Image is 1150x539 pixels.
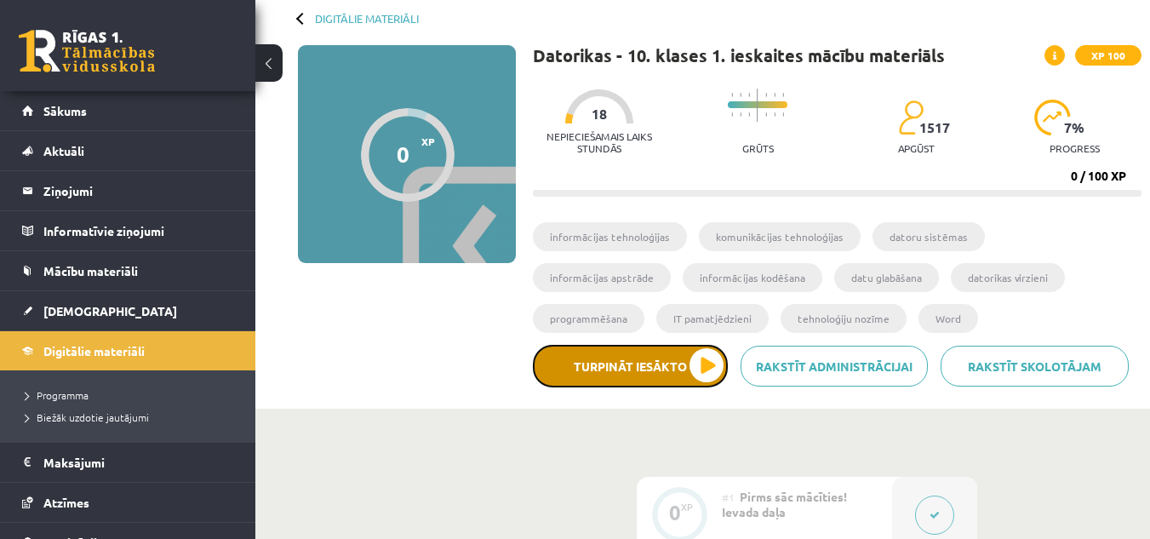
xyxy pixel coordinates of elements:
[26,410,149,424] span: Biežāk uzdotie jautājumi
[533,45,945,66] h1: Datorikas - 10. klases 1. ieskaites mācību materiāls
[22,171,234,210] a: Ziņojumi
[656,304,769,333] li: IT pamatjēdzieni
[592,106,607,122] span: 18
[22,131,234,170] a: Aktuāli
[22,251,234,290] a: Mācību materiāli
[782,112,784,117] img: icon-short-line-57e1e144782c952c97e751825c79c345078a6d821885a25fce030b3d8c18986b.svg
[951,263,1065,292] li: datorikas virzieni
[1075,45,1141,66] span: XP 100
[22,443,234,482] a: Maksājumi
[669,505,681,520] div: 0
[834,263,939,292] li: datu glabāšana
[757,89,758,122] img: icon-long-line-d9ea69661e0d244f92f715978eff75569469978d946b2353a9bb055b3ed8787d.svg
[26,387,238,403] a: Programma
[43,211,234,250] legend: Informatīvie ziņojumi
[533,130,666,154] p: Nepieciešamais laiks stundās
[741,346,929,387] a: Rakstīt administrācijai
[22,483,234,522] a: Atzīmes
[533,263,671,292] li: informācijas apstrāde
[43,143,84,158] span: Aktuāli
[873,222,985,251] li: datoru sistēmas
[781,304,907,333] li: tehnoloģiju nozīme
[43,263,138,278] span: Mācību materiāli
[683,263,822,292] li: informācijas kodēšana
[731,112,733,117] img: icon-short-line-57e1e144782c952c97e751825c79c345078a6d821885a25fce030b3d8c18986b.svg
[43,303,177,318] span: [DEMOGRAPHIC_DATA]
[742,142,774,154] p: Grūts
[43,443,234,482] legend: Maksājumi
[533,345,728,387] button: Turpināt iesākto
[22,331,234,370] a: Digitālie materiāli
[26,388,89,402] span: Programma
[748,112,750,117] img: icon-short-line-57e1e144782c952c97e751825c79c345078a6d821885a25fce030b3d8c18986b.svg
[315,12,419,25] a: Digitālie materiāli
[43,103,87,118] span: Sākums
[22,211,234,250] a: Informatīvie ziņojumi
[533,222,687,251] li: informācijas tehnoloģijas
[765,112,767,117] img: icon-short-line-57e1e144782c952c97e751825c79c345078a6d821885a25fce030b3d8c18986b.svg
[1064,120,1085,135] span: 7 %
[1050,142,1100,154] p: progress
[919,120,950,135] span: 1517
[765,93,767,97] img: icon-short-line-57e1e144782c952c97e751825c79c345078a6d821885a25fce030b3d8c18986b.svg
[43,171,234,210] legend: Ziņojumi
[774,93,775,97] img: icon-short-line-57e1e144782c952c97e751825c79c345078a6d821885a25fce030b3d8c18986b.svg
[19,30,155,72] a: Rīgas 1. Tālmācības vidusskola
[748,93,750,97] img: icon-short-line-57e1e144782c952c97e751825c79c345078a6d821885a25fce030b3d8c18986b.svg
[782,93,784,97] img: icon-short-line-57e1e144782c952c97e751825c79c345078a6d821885a25fce030b3d8c18986b.svg
[22,291,234,330] a: [DEMOGRAPHIC_DATA]
[43,495,89,510] span: Atzīmes
[26,410,238,425] a: Biežāk uzdotie jautājumi
[918,304,978,333] li: Word
[740,93,741,97] img: icon-short-line-57e1e144782c952c97e751825c79c345078a6d821885a25fce030b3d8c18986b.svg
[397,141,409,167] div: 0
[774,112,775,117] img: icon-short-line-57e1e144782c952c97e751825c79c345078a6d821885a25fce030b3d8c18986b.svg
[740,112,741,117] img: icon-short-line-57e1e144782c952c97e751825c79c345078a6d821885a25fce030b3d8c18986b.svg
[533,304,644,333] li: programmēšana
[421,135,435,147] span: XP
[43,343,145,358] span: Digitālie materiāli
[722,490,735,504] span: #1
[731,93,733,97] img: icon-short-line-57e1e144782c952c97e751825c79c345078a6d821885a25fce030b3d8c18986b.svg
[722,489,847,519] span: Pirms sāc mācīties! Ievada daļa
[1034,100,1071,135] img: icon-progress-161ccf0a02000e728c5f80fcf4c31c7af3da0e1684b2b1d7c360e028c24a22f1.svg
[22,91,234,130] a: Sākums
[681,502,693,512] div: XP
[898,142,935,154] p: apgūst
[941,346,1129,387] a: Rakstīt skolotājam
[699,222,861,251] li: komunikācijas tehnoloģijas
[898,100,923,135] img: students-c634bb4e5e11cddfef0936a35e636f08e4e9abd3cc4e673bd6f9a4125e45ecb1.svg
